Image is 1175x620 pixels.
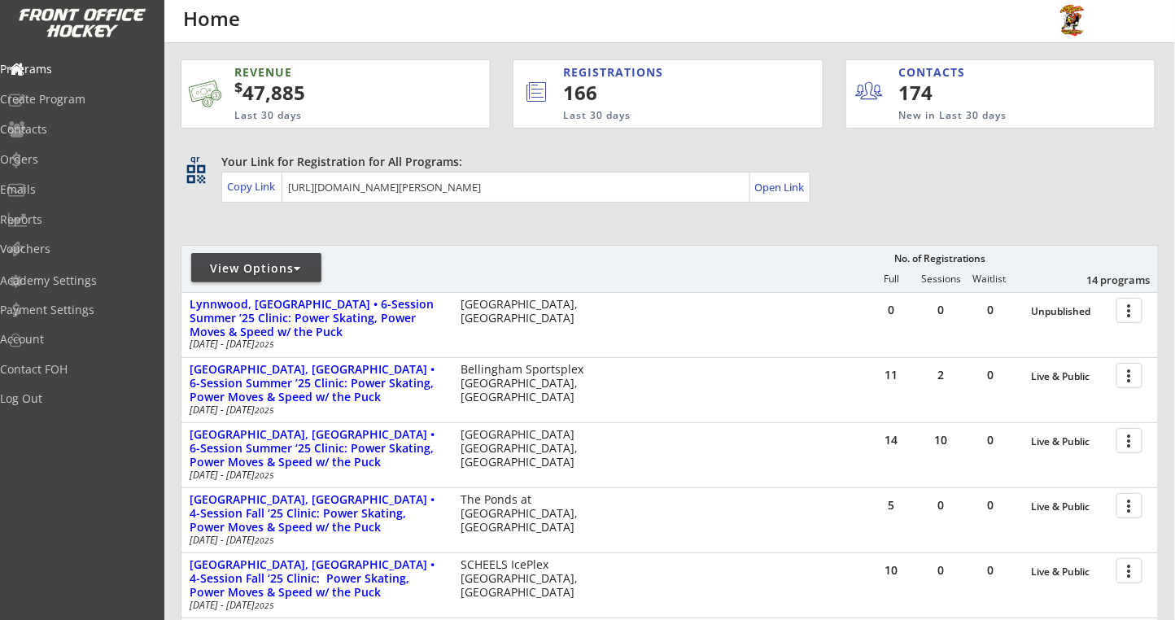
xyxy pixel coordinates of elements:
[563,64,750,81] div: REGISTRATIONS
[916,565,965,576] div: 0
[461,298,588,325] div: [GEOGRAPHIC_DATA], [GEOGRAPHIC_DATA]
[255,535,274,546] em: 2025
[563,109,756,123] div: Last 30 days
[899,109,1080,123] div: New in Last 30 days
[966,369,1015,381] div: 0
[461,493,588,534] div: The Ponds at [GEOGRAPHIC_DATA], [GEOGRAPHIC_DATA]
[190,298,443,338] div: Lynnwood, [GEOGRAPHIC_DATA] • 6-Session Summer ’25 Clinic: Power Skating, Power Moves & Speed w/ ...
[190,470,439,480] div: [DATE] - [DATE]
[899,64,973,81] div: CONTACTS
[1116,298,1142,323] button: more_vert
[190,405,439,415] div: [DATE] - [DATE]
[966,304,1015,316] div: 0
[1116,428,1142,453] button: more_vert
[867,273,915,285] div: Full
[1116,493,1142,518] button: more_vert
[234,79,439,107] div: 47,885
[190,428,443,469] div: [GEOGRAPHIC_DATA], [GEOGRAPHIC_DATA] • 6-Session Summer ‘25 Clinic: Power Skating, Power Moves & ...
[461,363,588,404] div: Bellingham Sportsplex [GEOGRAPHIC_DATA], [GEOGRAPHIC_DATA]
[966,565,1015,576] div: 0
[867,434,915,446] div: 14
[234,77,242,97] sup: $
[563,79,768,107] div: 166
[899,79,999,107] div: 174
[867,304,915,316] div: 0
[190,493,443,534] div: [GEOGRAPHIC_DATA], [GEOGRAPHIC_DATA] • 4-Session Fall ‘25 Clinic: Power Skating, Power Moves & Sp...
[916,500,965,511] div: 0
[966,500,1015,511] div: 0
[1032,306,1108,317] div: Unpublished
[1032,436,1108,448] div: Live & Public
[916,304,965,316] div: 0
[190,339,439,349] div: [DATE] - [DATE]
[234,64,415,81] div: REVENUE
[889,253,990,264] div: No. of Registrations
[1116,363,1142,388] button: more_vert
[255,600,274,611] em: 2025
[1032,371,1108,382] div: Live & Public
[186,154,205,164] div: qr
[255,469,274,481] em: 2025
[916,369,965,381] div: 2
[1116,558,1142,583] button: more_vert
[966,434,1015,446] div: 0
[221,154,1108,170] div: Your Link for Registration for All Programs:
[867,369,915,381] div: 11
[227,179,278,194] div: Copy Link
[190,535,439,545] div: [DATE] - [DATE]
[916,434,965,446] div: 10
[190,363,443,404] div: [GEOGRAPHIC_DATA], [GEOGRAPHIC_DATA] • 6-Session Summer ’25 Clinic: Power Skating, Power Moves & ...
[755,176,806,199] a: Open Link
[255,338,274,350] em: 2025
[1065,273,1150,287] div: 14 programs
[255,404,274,416] em: 2025
[867,500,915,511] div: 5
[1032,501,1108,513] div: Live & Public
[190,558,443,599] div: [GEOGRAPHIC_DATA], [GEOGRAPHIC_DATA] • 4-Session Fall ‘25 Clinic: Power Skating, Power Moves & Sp...
[190,600,439,610] div: [DATE] - [DATE]
[916,273,965,285] div: Sessions
[965,273,1014,285] div: Waitlist
[461,428,588,469] div: [GEOGRAPHIC_DATA] [GEOGRAPHIC_DATA], [GEOGRAPHIC_DATA]
[184,162,208,186] button: qr_code
[755,181,806,194] div: Open Link
[1032,566,1108,578] div: Live & Public
[461,558,588,599] div: SCHEELS IcePlex [GEOGRAPHIC_DATA], [GEOGRAPHIC_DATA]
[867,565,915,576] div: 10
[191,260,321,277] div: View Options
[234,109,415,123] div: Last 30 days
